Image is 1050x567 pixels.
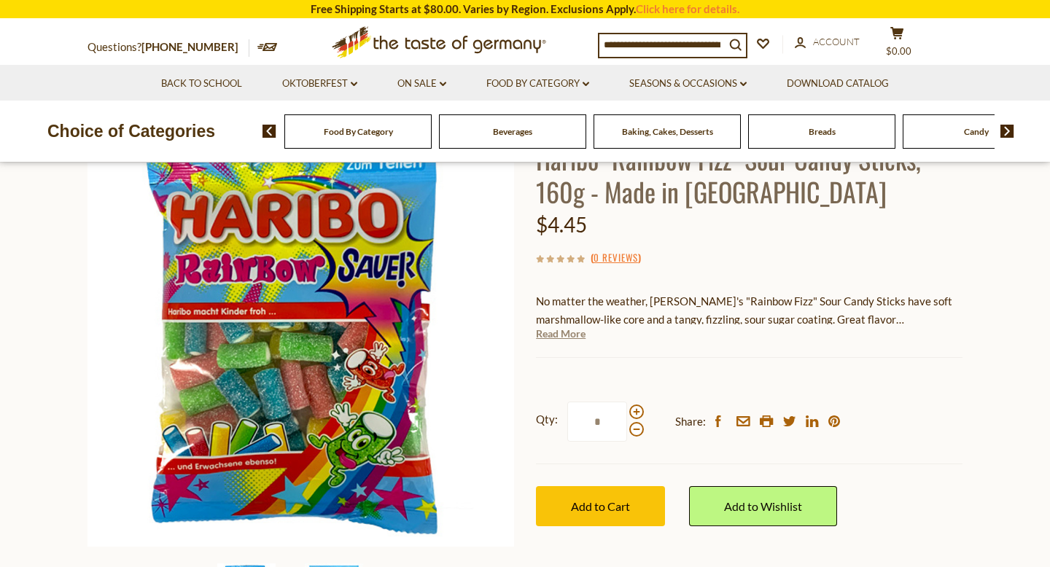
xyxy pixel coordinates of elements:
[1000,125,1014,138] img: next arrow
[536,326,586,341] a: Read More
[813,36,860,47] span: Account
[282,76,357,92] a: Oktoberfest
[809,126,836,137] a: Breads
[964,126,989,137] a: Candy
[787,76,889,92] a: Download Catalog
[536,410,558,429] strong: Qty:
[689,486,837,526] a: Add to Wishlist
[875,26,919,63] button: $0.00
[536,292,962,329] p: No matter the weather, [PERSON_NAME]'s "Rainbow Fizz" Sour Candy Sticks have soft marshmallow-lik...
[262,125,276,138] img: previous arrow
[594,250,638,266] a: 0 Reviews
[795,34,860,50] a: Account
[536,212,587,237] span: $4.45
[636,2,739,15] a: Click here for details.
[87,38,249,57] p: Questions?
[536,142,962,208] h1: Haribo "Rainbow Fizz" Sour Candy Sticks, 160g - Made in [GEOGRAPHIC_DATA]
[141,40,238,53] a: [PHONE_NUMBER]
[536,486,665,526] button: Add to Cart
[629,76,747,92] a: Seasons & Occasions
[571,499,630,513] span: Add to Cart
[493,126,532,137] a: Beverages
[567,402,627,442] input: Qty:
[886,45,911,57] span: $0.00
[324,126,393,137] a: Food By Category
[486,76,589,92] a: Food By Category
[87,120,514,547] img: Haribo "Rainbow Fizz" Sour Candy Sticks, 160g - Made in Germany
[591,250,641,265] span: ( )
[161,76,242,92] a: Back to School
[675,412,706,431] span: Share:
[622,126,713,137] a: Baking, Cakes, Desserts
[397,76,446,92] a: On Sale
